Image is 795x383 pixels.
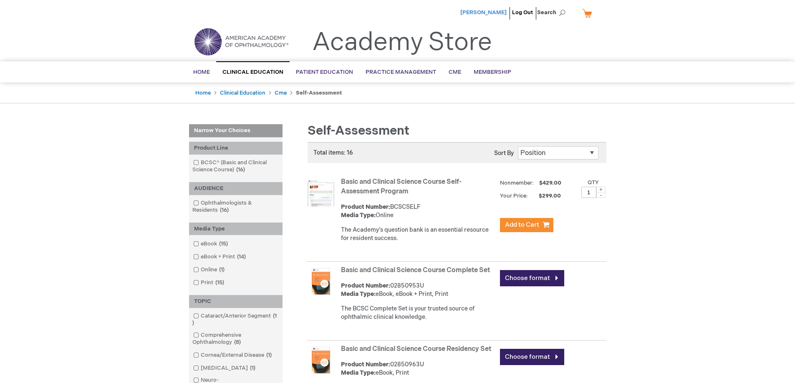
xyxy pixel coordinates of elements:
[474,69,511,75] span: Membership
[218,207,231,213] span: 16
[191,312,280,327] a: Cataract/Anterior Segment1
[341,266,490,274] a: Basic and Clinical Science Course Complete Set
[500,270,564,286] a: Choose format
[235,253,248,260] span: 14
[191,351,275,359] a: Cornea/External Disease1
[264,352,274,358] span: 1
[341,203,496,220] div: BCSCSELF Online
[500,349,564,365] a: Choose format
[341,203,390,210] strong: Product Number:
[308,268,334,295] img: Basic and Clinical Science Course Complete Set
[191,253,249,261] a: eBook + Print14
[529,193,562,199] span: $299.00
[313,149,353,156] span: Total items: 16
[308,180,334,206] img: Basic and Clinical Science Course Self-Assessment Program
[500,178,534,188] strong: Nonmember:
[341,361,390,368] strong: Product Number:
[192,313,277,326] span: 1
[193,69,210,75] span: Home
[500,193,528,199] strong: Your Price:
[500,218,553,232] button: Add to Cart
[588,179,599,186] label: Qty
[275,90,287,96] a: Cme
[341,360,496,377] div: 02850963U eBook, Print
[189,295,283,308] div: TOPIC
[341,282,496,298] div: 02850953U eBook, eBook + Print, Print
[308,123,409,138] span: Self-Assessment
[341,345,491,353] a: Basic and Clinical Science Course Residency Set
[191,364,259,372] a: [MEDICAL_DATA]1
[220,90,265,96] a: Clinical Education
[191,199,280,214] a: Ophthalmologists & Residents16
[538,180,563,186] span: $429.00
[341,305,496,321] div: The BCSC Complete Set is your trusted source of ophthalmic clinical knowledge.
[189,182,283,195] div: AUDIENCE
[189,142,283,155] div: Product Line
[308,347,334,373] img: Basic and Clinical Science Course Residency Set
[189,223,283,235] div: Media Type
[191,279,227,287] a: Print15
[217,240,230,247] span: 15
[449,69,461,75] span: CME
[213,279,226,286] span: 15
[232,339,243,345] span: 8
[296,90,342,96] strong: Self-Assessment
[195,90,211,96] a: Home
[537,4,569,21] span: Search
[341,282,390,289] strong: Product Number:
[217,266,227,273] span: 1
[341,178,462,195] a: Basic and Clinical Science Course Self-Assessment Program
[494,150,514,157] label: Sort By
[191,331,280,346] a: Comprehensive Ophthalmology8
[512,9,533,16] a: Log Out
[248,365,257,371] span: 1
[191,159,280,174] a: BCSC® (Basic and Clinical Science Course)16
[191,240,231,248] a: eBook15
[312,28,492,58] a: Academy Store
[222,69,283,75] span: Clinical Education
[191,266,228,274] a: Online1
[460,9,507,16] a: [PERSON_NAME]
[341,290,376,298] strong: Media Type:
[341,369,376,376] strong: Media Type:
[505,221,539,229] span: Add to Cart
[341,212,376,219] strong: Media Type:
[189,124,283,138] strong: Narrow Your Choices
[341,226,496,243] div: The Academy's question bank is an essential resource for resident success.
[234,166,247,173] span: 16
[366,69,436,75] span: Practice Management
[581,187,596,198] input: Qty
[296,69,353,75] span: Patient Education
